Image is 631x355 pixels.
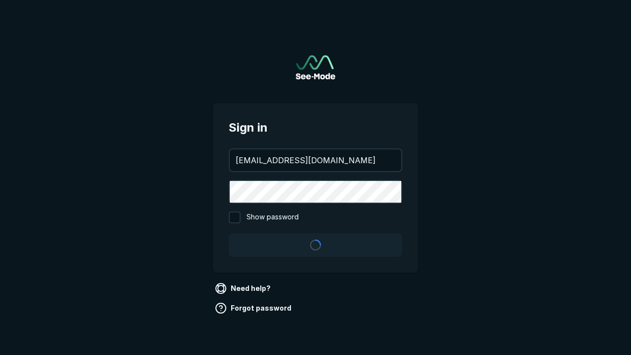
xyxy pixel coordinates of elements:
a: Forgot password [213,300,295,316]
a: Need help? [213,281,275,296]
input: your@email.com [230,149,401,171]
span: Show password [246,212,299,223]
span: Sign in [229,119,402,137]
a: Go to sign in [296,55,335,79]
img: See-Mode Logo [296,55,335,79]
